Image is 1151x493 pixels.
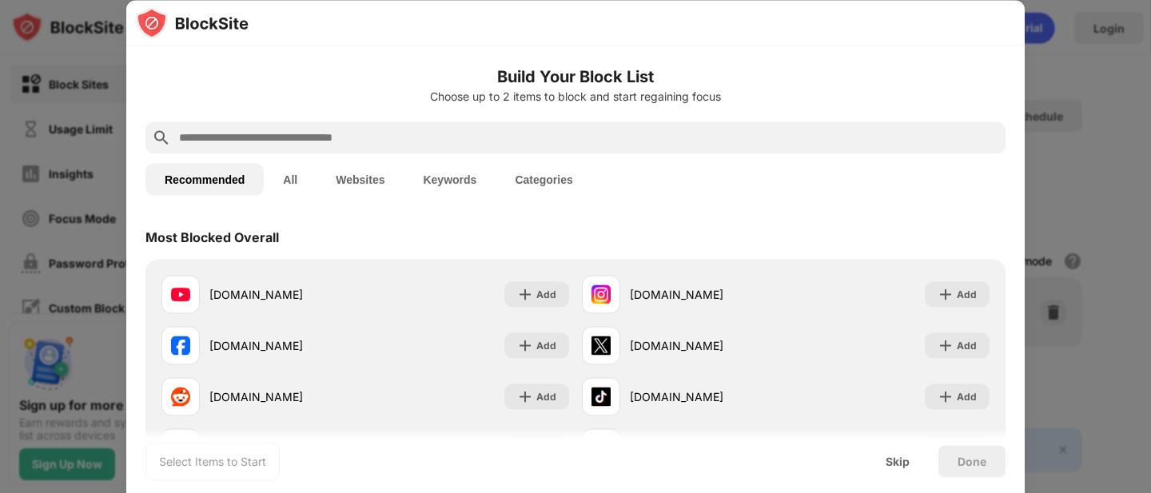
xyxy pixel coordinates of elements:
[152,128,171,147] img: search.svg
[536,388,556,404] div: Add
[145,64,1006,88] h6: Build Your Block List
[209,388,365,405] div: [DOMAIN_NAME]
[630,337,786,354] div: [DOMAIN_NAME]
[630,388,786,405] div: [DOMAIN_NAME]
[886,455,910,467] div: Skip
[145,229,279,245] div: Most Blocked Overall
[496,163,591,195] button: Categories
[630,286,786,303] div: [DOMAIN_NAME]
[957,388,977,404] div: Add
[404,163,496,195] button: Keywords
[171,387,190,406] img: favicons
[957,337,977,353] div: Add
[536,337,556,353] div: Add
[264,163,317,195] button: All
[957,286,977,302] div: Add
[145,163,264,195] button: Recommended
[145,89,1006,102] div: Choose up to 2 items to block and start regaining focus
[136,6,249,38] img: logo-blocksite.svg
[209,337,365,354] div: [DOMAIN_NAME]
[159,453,266,469] div: Select Items to Start
[591,387,611,406] img: favicons
[536,286,556,302] div: Add
[591,284,611,304] img: favicons
[209,286,365,303] div: [DOMAIN_NAME]
[171,284,190,304] img: favicons
[591,336,611,355] img: favicons
[171,336,190,355] img: favicons
[958,455,986,467] div: Done
[317,163,404,195] button: Websites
